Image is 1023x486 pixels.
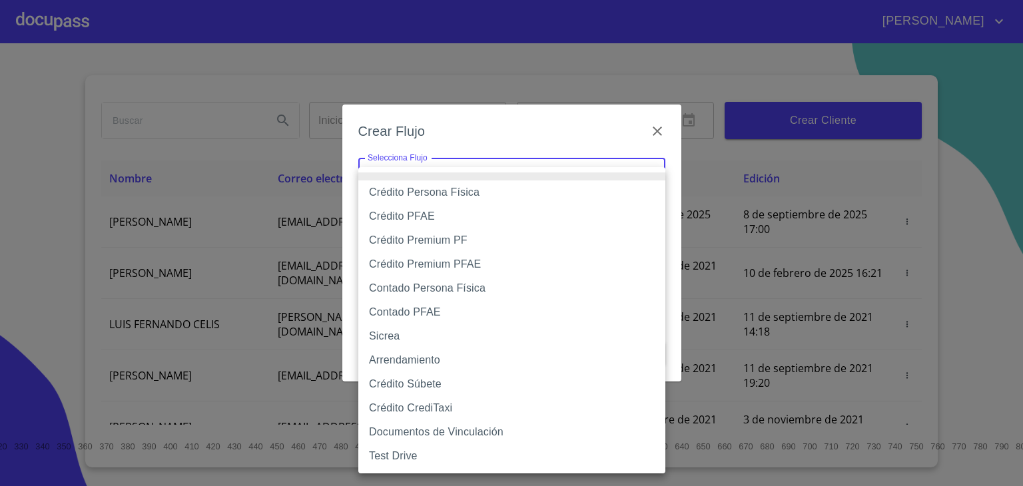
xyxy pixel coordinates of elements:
li: Contado PFAE [358,300,665,324]
li: Crédito Premium PFAE [358,252,665,276]
li: Sicrea [358,324,665,348]
li: Crédito CrediTaxi [358,396,665,420]
li: None [358,172,665,180]
li: Contado Persona Física [358,276,665,300]
li: Crédito Premium PF [358,228,665,252]
li: Documentos de Vinculación [358,420,665,444]
li: Arrendamiento [358,348,665,372]
li: Crédito Persona Física [358,180,665,204]
li: Test Drive [358,444,665,468]
li: Crédito PFAE [358,204,665,228]
li: Crédito Súbete [358,372,665,396]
